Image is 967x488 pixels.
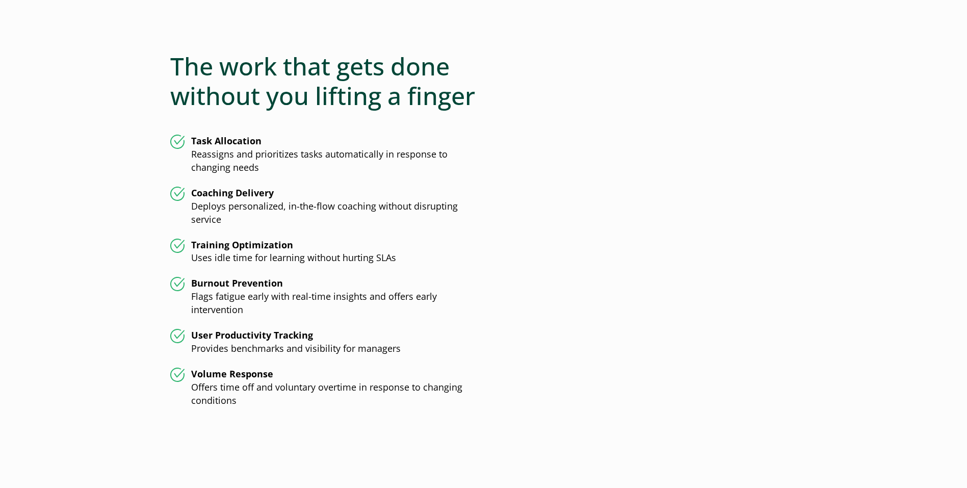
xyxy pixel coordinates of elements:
li: Deploys personalized, in-the-flow coaching without disrupting service [170,187,484,226]
li: Reassigns and prioritizes tasks automatically in response to changing needs [170,135,484,174]
strong: Coaching Delivery [191,187,274,199]
li: Offers time off and voluntary overtime in response to changing conditions [170,368,484,407]
li: Flags fatigue early with real-time insights and offers early intervention [170,277,484,317]
strong: Burnout Prevention [191,277,283,289]
strong: User Productivity Tracking [191,329,313,341]
li: Uses idle time for learning without hurting SLAs [170,239,484,265]
strong: Task Allocation [191,135,262,147]
strong: Training Optimization [191,239,293,251]
h2: The work that gets done without you lifting a finger [170,52,484,110]
img: Female contact center employee smiling with her headset on [526,26,797,360]
li: Provides benchmarks and visibility for managers [170,329,484,355]
strong: Volume Response [191,368,273,380]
